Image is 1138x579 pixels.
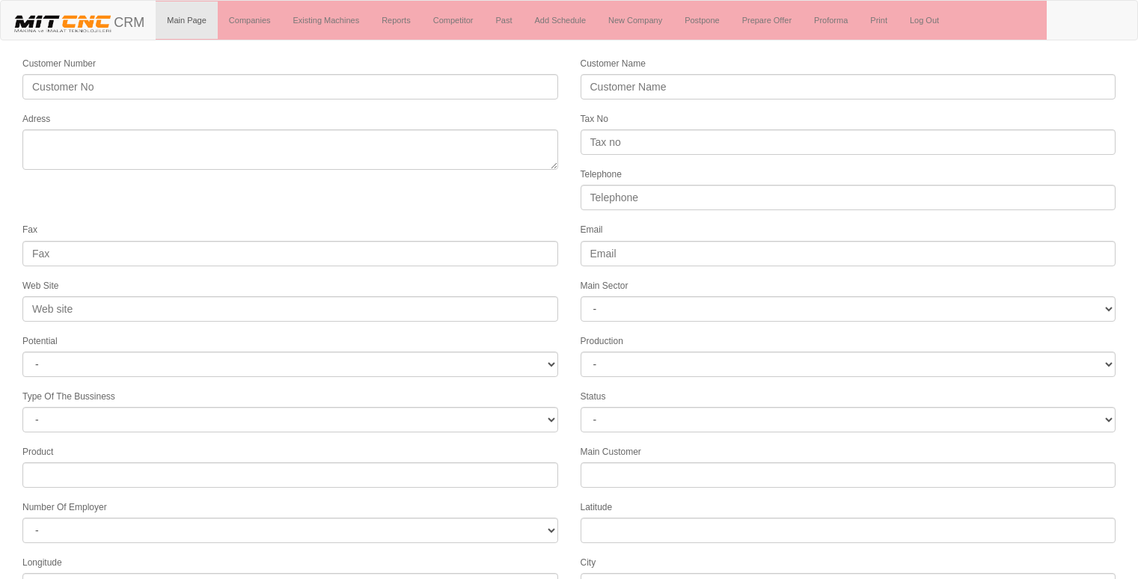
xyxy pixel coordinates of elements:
input: Fax [22,241,558,266]
label: Telephone [581,168,622,181]
label: Tax No [581,113,608,126]
a: Postpone [673,1,730,39]
label: Adress [22,113,50,126]
label: Fax [22,224,37,236]
label: Customer Number [22,58,96,70]
label: Main Customer [581,446,641,459]
label: Number Of Employer [22,501,107,514]
label: Web Site [22,280,58,292]
a: Log Out [899,1,950,39]
a: Main Page [156,1,218,39]
label: Status [581,390,606,403]
a: Past [484,1,523,39]
input: Email [581,241,1116,266]
label: Email [581,224,603,236]
input: Telephone [581,185,1116,210]
label: Type Of The Bussiness [22,390,115,403]
a: Add Schedule [524,1,598,39]
a: Companies [218,1,282,39]
a: Print [859,1,899,39]
label: Product [22,446,53,459]
a: CRM [1,1,156,38]
label: City [581,557,596,569]
label: Production [581,335,623,348]
a: Reports [370,1,422,39]
a: New Company [597,1,673,39]
img: header.png [12,12,114,34]
label: Main Sector [581,280,628,292]
label: Potential [22,335,58,348]
input: Customer Name [581,74,1116,99]
label: Latitude [581,501,613,514]
a: Prepare Offer [731,1,803,39]
input: Tax no [581,129,1116,155]
label: Customer Name [581,58,646,70]
label: Longitude [22,557,62,569]
input: Customer No [22,74,558,99]
a: Existing Machines [282,1,371,39]
input: Web site [22,296,558,322]
a: Proforma [803,1,859,39]
a: Competitor [422,1,485,39]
